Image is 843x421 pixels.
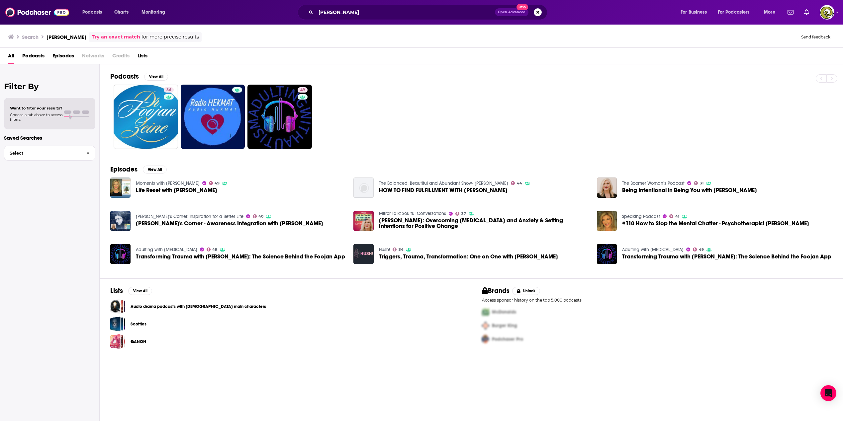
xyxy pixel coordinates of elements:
[136,214,243,219] a: Linda's Corner: Inspiration for a Better Life
[455,212,466,216] a: 37
[597,244,617,264] a: Transforming Trauma with Dr. Foojan Zeine: The Science Behind the Foojan App
[110,72,168,81] a: PodcastsView All
[258,215,263,218] span: 40
[479,319,492,332] img: Second Pro Logo
[820,5,834,20] span: Logged in as leahdesign
[498,11,525,14] span: Open Advanced
[379,254,558,259] span: Triggers, Trauma, Transformation: One on One with [PERSON_NAME]
[622,221,809,226] a: #110 How to Stop the Mental Chatter - Psychotherapist Dr. Foojan Zeine
[110,244,131,264] img: Transforming Trauma with Dr. Foojan Zeine: The Science Behind the Foojan App
[676,7,715,18] button: open menu
[110,334,125,349] a: QANON
[300,87,305,94] span: 49
[700,182,703,185] span: 31
[399,248,404,251] span: 34
[512,287,540,295] button: Unlock
[47,34,86,40] h3: [PERSON_NAME]
[699,248,704,251] span: 49
[597,211,617,231] img: #110 How to Stop the Mental Chatter - Psychotherapist Dr. Foojan Zeine
[298,87,308,93] a: 49
[764,8,775,17] span: More
[622,254,831,259] a: Transforming Trauma with Dr. Foojan Zeine: The Science Behind the Foojan App
[713,7,759,18] button: open menu
[207,247,218,251] a: 49
[253,214,264,218] a: 40
[693,247,704,251] a: 49
[801,7,812,18] a: Show notifications dropdown
[461,212,466,215] span: 37
[138,50,147,64] a: Lists
[10,112,62,122] span: Choose a tab above to access filters.
[52,50,74,64] a: Episodes
[114,85,178,149] a: 34
[379,211,446,216] a: Mirror Talk: Soulful Conversations
[393,247,404,251] a: 34
[215,182,220,185] span: 49
[517,182,522,185] span: 44
[675,215,679,218] span: 41
[144,73,168,81] button: View All
[4,146,95,161] button: Select
[141,8,165,17] span: Monitoring
[479,332,492,346] img: Third Pro Logo
[110,316,125,331] span: Scotties
[4,151,81,155] span: Select
[110,165,138,174] h2: Episodes
[622,214,660,219] a: Speaking Podcast
[110,287,123,295] h2: Lists
[143,166,167,174] button: View All
[136,221,323,226] span: [PERSON_NAME]'s Corner - Awareness Integration with [PERSON_NAME]
[597,177,617,198] img: Being Intentional in Being You with Dr. Foojan Zeine
[136,254,345,259] span: Transforming Trauma with [PERSON_NAME]: The Science Behind the Foojan App
[136,187,217,193] a: Life Reset with Dr. Foojan Zeine
[131,338,146,345] a: QANON
[22,34,39,40] h3: Search
[137,7,174,18] button: open menu
[379,254,558,259] a: Triggers, Trauma, Transformation: One on One with Dr. Foojan Zeine
[4,82,95,91] h2: Filter By
[110,165,167,174] a: EpisodesView All
[379,187,508,193] span: HOW TO FIND FULFILLMENT WITH [PERSON_NAME]
[110,72,139,81] h2: Podcasts
[622,221,809,226] span: #110 How to Stop the Mental Chatter - Psychotherapist [PERSON_NAME]
[164,87,174,93] a: 34
[131,303,266,310] a: Audio drama podcasts with [DEMOGRAPHIC_DATA] main characters
[209,181,220,185] a: 49
[622,187,757,193] span: Being Intentional in Being You with [PERSON_NAME]
[492,309,516,315] span: McDonalds
[622,247,684,252] a: Adulting with Autism
[82,50,104,64] span: Networks
[482,287,510,295] h2: Brands
[22,50,45,64] span: Podcasts
[8,50,14,64] a: All
[141,33,199,41] span: for more precise results
[110,211,131,231] img: Linda's Corner - Awareness Integration with Dr. Foojan Zeine
[10,106,62,110] span: Want to filter your results?
[112,50,130,64] span: Credits
[353,177,374,198] img: HOW TO FIND FULFILLMENT WITH DR. FOOJAN ZEINE
[622,254,831,259] span: Transforming Trauma with [PERSON_NAME]: The Science Behind the Foojan App
[820,385,836,401] div: Open Intercom Messenger
[110,177,131,198] img: Life Reset with Dr. Foojan Zeine
[4,135,95,141] p: Saved Searches
[136,221,323,226] a: Linda's Corner - Awareness Integration with Dr. Foojan Zeine
[92,33,140,41] a: Try an exact match
[622,180,685,186] a: The Boomer Woman’s Podcast
[479,305,492,319] img: First Pro Logo
[669,214,679,218] a: 41
[131,320,146,328] a: Scotties
[5,6,69,19] img: Podchaser - Follow, Share and Rate Podcasts
[622,187,757,193] a: Being Intentional in Being You with Dr. Foojan Zeine
[110,299,125,314] a: Audio drama podcasts with LGBTQ+ main characters
[110,7,133,18] a: Charts
[785,7,796,18] a: Show notifications dropdown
